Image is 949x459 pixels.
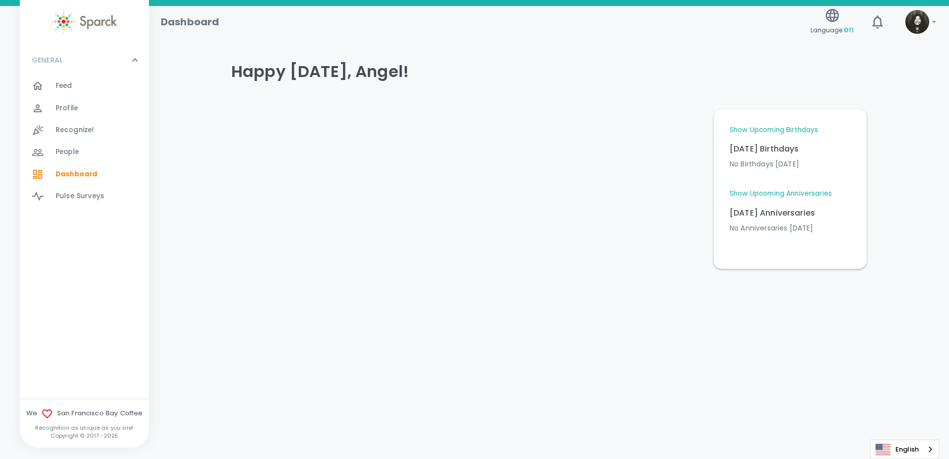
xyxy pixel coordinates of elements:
[20,185,149,207] a: Pulse Surveys
[730,125,818,135] a: Show Upcoming Birthdays
[730,223,851,233] p: No Anniversaries [DATE]
[20,163,149,185] a: Dashboard
[20,424,149,432] p: Recognition as unique as you are!
[56,147,79,157] span: People
[56,125,94,135] span: Recognize!
[56,103,78,113] span: Profile
[20,408,149,420] span: We San Francisco Bay Coffee
[807,4,858,40] button: Language:en
[871,440,939,459] a: English
[730,143,851,155] p: [DATE] Birthdays
[730,189,832,199] a: Show Upcoming Anniversaries
[870,440,939,459] aside: Language selected: English
[870,440,939,459] div: Language
[20,141,149,163] a: People
[56,191,104,201] span: Pulse Surveys
[20,10,149,33] a: Sparck logo
[20,75,149,211] div: GENERAL
[231,62,867,81] h4: Happy [DATE], Angel!
[730,159,851,169] p: No Birthdays [DATE]
[811,23,854,37] span: Language:
[730,207,851,219] p: [DATE] Anniversaries
[905,10,929,34] img: Picture of Angel
[161,14,219,30] h1: Dashboard
[20,45,149,75] div: GENERAL
[56,169,97,179] span: Dashboard
[20,75,149,97] a: Feed
[20,97,149,119] a: Profile
[32,55,63,65] p: GENERAL
[20,432,149,440] p: Copyright © 2017 - 2025
[52,10,117,33] img: Sparck logo
[20,119,149,141] a: Recognize!
[56,81,72,91] span: Feed
[844,24,854,35] span: en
